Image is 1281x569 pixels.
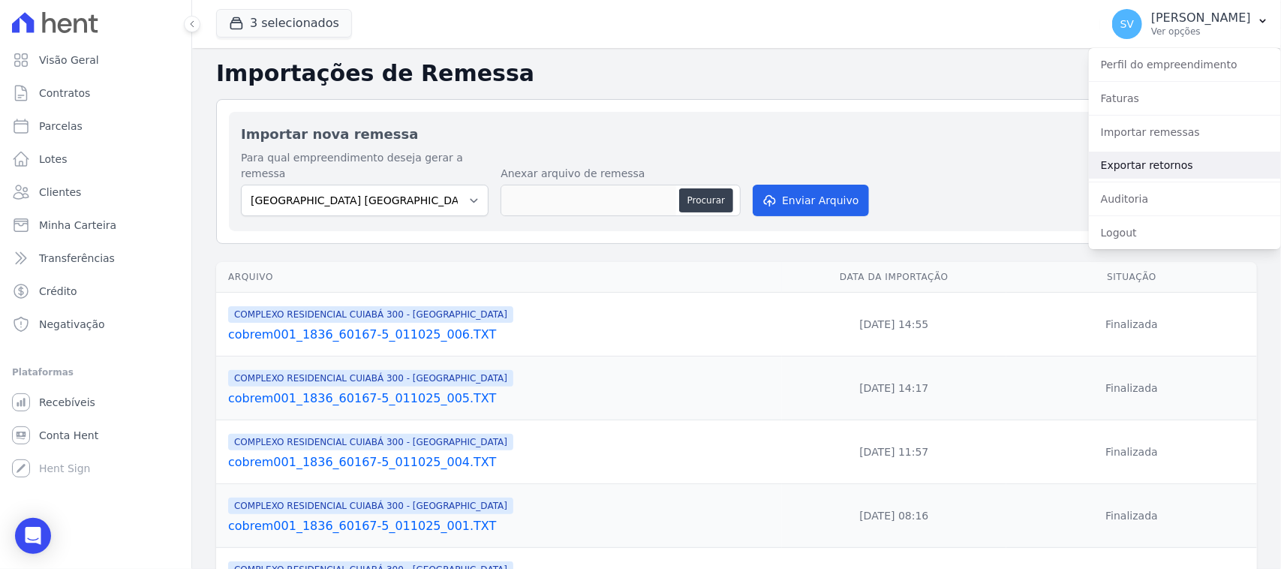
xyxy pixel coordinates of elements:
span: COMPLEXO RESIDENCIAL CUIABÁ 300 - [GEOGRAPHIC_DATA] [228,434,513,450]
div: Open Intercom Messenger [15,518,51,554]
a: Conta Hent [6,420,185,450]
p: Ver opções [1151,26,1251,38]
span: Parcelas [39,119,83,134]
span: COMPLEXO RESIDENCIAL CUIABÁ 300 - [GEOGRAPHIC_DATA] [228,306,513,323]
label: Anexar arquivo de remessa [501,166,741,182]
a: Perfil do empreendimento [1089,51,1281,78]
div: Plataformas [12,363,179,381]
span: Clientes [39,185,81,200]
button: Procurar [679,188,733,212]
a: Lotes [6,144,185,174]
span: Lotes [39,152,68,167]
a: Contratos [6,78,185,108]
a: cobrem001_1836_60167-5_011025_006.TXT [228,326,776,344]
td: Finalizada [1006,484,1257,548]
a: Crédito [6,276,185,306]
a: Visão Geral [6,45,185,75]
button: SV [PERSON_NAME] Ver opções [1100,3,1281,45]
a: Exportar retornos [1089,152,1281,179]
td: [DATE] 14:55 [782,293,1007,357]
a: Clientes [6,177,185,207]
button: Enviar Arquivo [753,185,868,216]
td: [DATE] 14:17 [782,357,1007,420]
h2: Importações de Remessa [216,60,1257,87]
span: Recebíveis [39,395,95,410]
label: Para qual empreendimento deseja gerar a remessa [241,150,489,182]
button: 3 selecionados [216,9,352,38]
span: SV [1120,19,1134,29]
a: Auditoria [1089,185,1281,212]
td: Finalizada [1006,357,1257,420]
span: Contratos [39,86,90,101]
span: Negativação [39,317,105,332]
span: COMPLEXO RESIDENCIAL CUIABÁ 300 - [GEOGRAPHIC_DATA] [228,498,513,514]
a: Negativação [6,309,185,339]
td: Finalizada [1006,293,1257,357]
span: Conta Hent [39,428,98,443]
span: COMPLEXO RESIDENCIAL CUIABÁ 300 - [GEOGRAPHIC_DATA] [228,370,513,387]
a: Recebíveis [6,387,185,417]
a: Logout [1089,219,1281,246]
td: [DATE] 11:57 [782,420,1007,484]
th: Arquivo [216,262,782,293]
td: Finalizada [1006,420,1257,484]
td: [DATE] 08:16 [782,484,1007,548]
a: Transferências [6,243,185,273]
p: [PERSON_NAME] [1151,11,1251,26]
th: Data da Importação [782,262,1007,293]
th: Situação [1006,262,1257,293]
a: Parcelas [6,111,185,141]
a: Minha Carteira [6,210,185,240]
a: cobrem001_1836_60167-5_011025_001.TXT [228,517,776,535]
span: Minha Carteira [39,218,116,233]
a: cobrem001_1836_60167-5_011025_004.TXT [228,453,776,471]
span: Transferências [39,251,115,266]
a: cobrem001_1836_60167-5_011025_005.TXT [228,390,776,408]
a: Faturas [1089,85,1281,112]
a: Importar remessas [1089,119,1281,146]
span: Visão Geral [39,53,99,68]
span: Crédito [39,284,77,299]
h2: Importar nova remessa [241,124,1232,144]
